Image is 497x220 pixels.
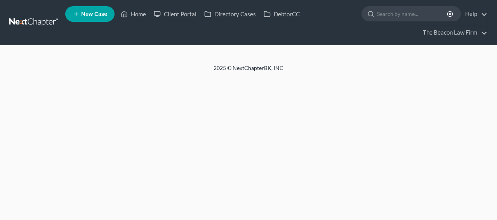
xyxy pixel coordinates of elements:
div: 2025 © NextChapterBK, INC [27,64,470,78]
a: Home [117,7,150,21]
a: Directory Cases [200,7,260,21]
a: Help [461,7,487,21]
span: New Case [81,11,107,17]
input: Search by name... [377,7,448,21]
a: Client Portal [150,7,200,21]
a: DebtorCC [260,7,304,21]
a: The Beacon Law Firm [419,26,487,40]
